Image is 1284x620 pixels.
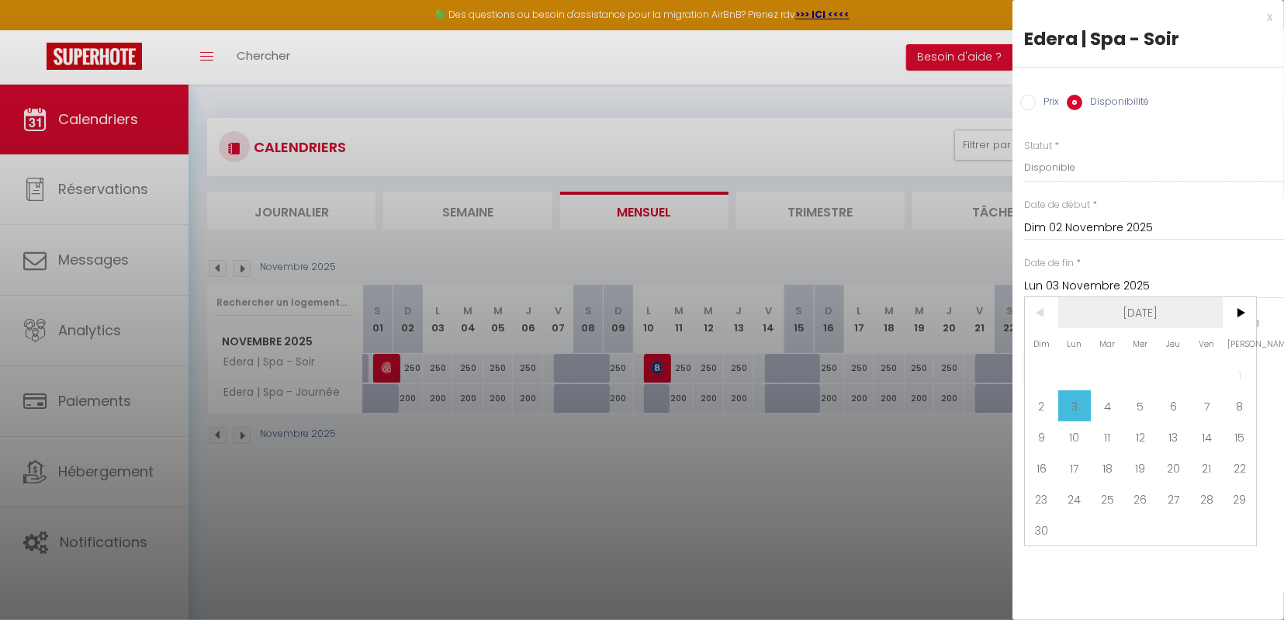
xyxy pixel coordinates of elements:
[1091,328,1124,359] span: Mar
[1124,328,1158,359] span: Mer
[1058,297,1223,328] span: [DATE]
[1223,421,1256,452] span: 15
[1091,421,1124,452] span: 11
[1190,390,1223,421] span: 7
[1223,328,1256,359] span: [PERSON_NAME]
[1091,483,1124,514] span: 25
[1157,328,1190,359] span: Jeu
[1058,390,1092,421] span: 3
[1157,483,1190,514] span: 27
[1025,483,1058,514] span: 23
[1124,421,1158,452] span: 12
[1157,421,1190,452] span: 13
[1024,256,1074,271] label: Date de fin
[1190,452,1223,483] span: 21
[1058,452,1092,483] span: 17
[1025,452,1058,483] span: 16
[1091,452,1124,483] span: 18
[1091,390,1124,421] span: 4
[1190,421,1223,452] span: 14
[1058,483,1092,514] span: 24
[1223,297,1256,328] span: >
[1024,26,1272,51] div: Edera | Spa - Soir
[1025,390,1058,421] span: 2
[1223,452,1256,483] span: 22
[1025,421,1058,452] span: 9
[1025,328,1058,359] span: Dim
[1012,8,1272,26] div: x
[1124,483,1158,514] span: 26
[1190,483,1223,514] span: 28
[1157,390,1190,421] span: 6
[1223,359,1256,390] span: 1
[1024,139,1052,154] label: Statut
[1124,390,1158,421] span: 5
[1025,297,1058,328] span: <
[1190,328,1223,359] span: Ven
[1058,421,1092,452] span: 10
[1036,95,1059,112] label: Prix
[1025,514,1058,546] span: 30
[1058,328,1092,359] span: Lun
[1157,452,1190,483] span: 20
[1082,95,1149,112] label: Disponibilité
[1223,483,1256,514] span: 29
[1024,198,1090,213] label: Date de début
[1124,452,1158,483] span: 19
[1223,390,1256,421] span: 8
